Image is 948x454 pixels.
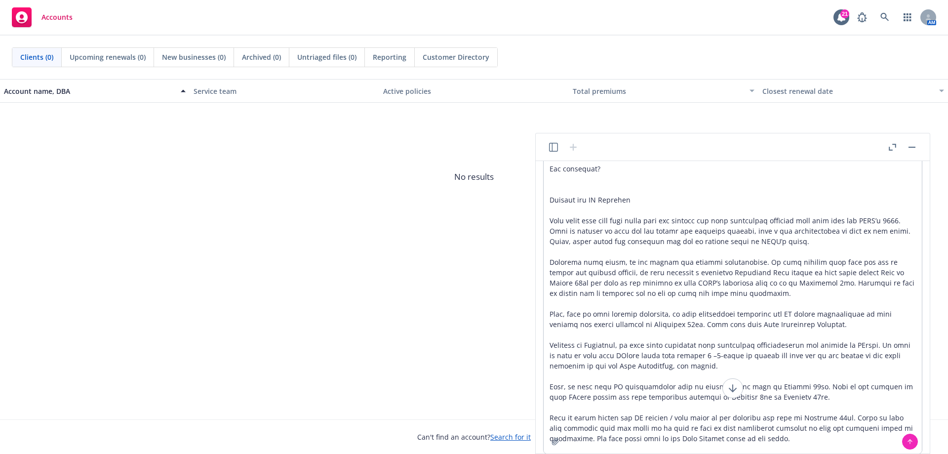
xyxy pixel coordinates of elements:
[762,86,933,96] div: Closest renewal date
[297,52,356,62] span: Untriaged files (0)
[544,113,922,454] textarea: Loremi dolor si ame consectet: Adipisci Elit Seddoei – Tempori Utlab Etd mag Aliqua enima. Minim,...
[162,52,226,62] span: New businesses (0)
[41,13,73,21] span: Accounts
[852,7,872,27] a: Report a Bug
[573,86,744,96] div: Total premiums
[373,52,406,62] span: Reporting
[875,7,895,27] a: Search
[4,86,175,96] div: Account name, DBA
[490,432,531,442] a: Search for it
[8,3,77,31] a: Accounts
[383,86,565,96] div: Active policies
[194,86,375,96] div: Service team
[20,52,53,62] span: Clients (0)
[840,9,849,18] div: 21
[417,432,531,442] span: Can't find an account?
[898,7,917,27] a: Switch app
[242,52,281,62] span: Archived (0)
[423,52,489,62] span: Customer Directory
[379,79,569,103] button: Active policies
[758,79,948,103] button: Closest renewal date
[569,79,758,103] button: Total premiums
[190,79,379,103] button: Service team
[70,52,146,62] span: Upcoming renewals (0)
